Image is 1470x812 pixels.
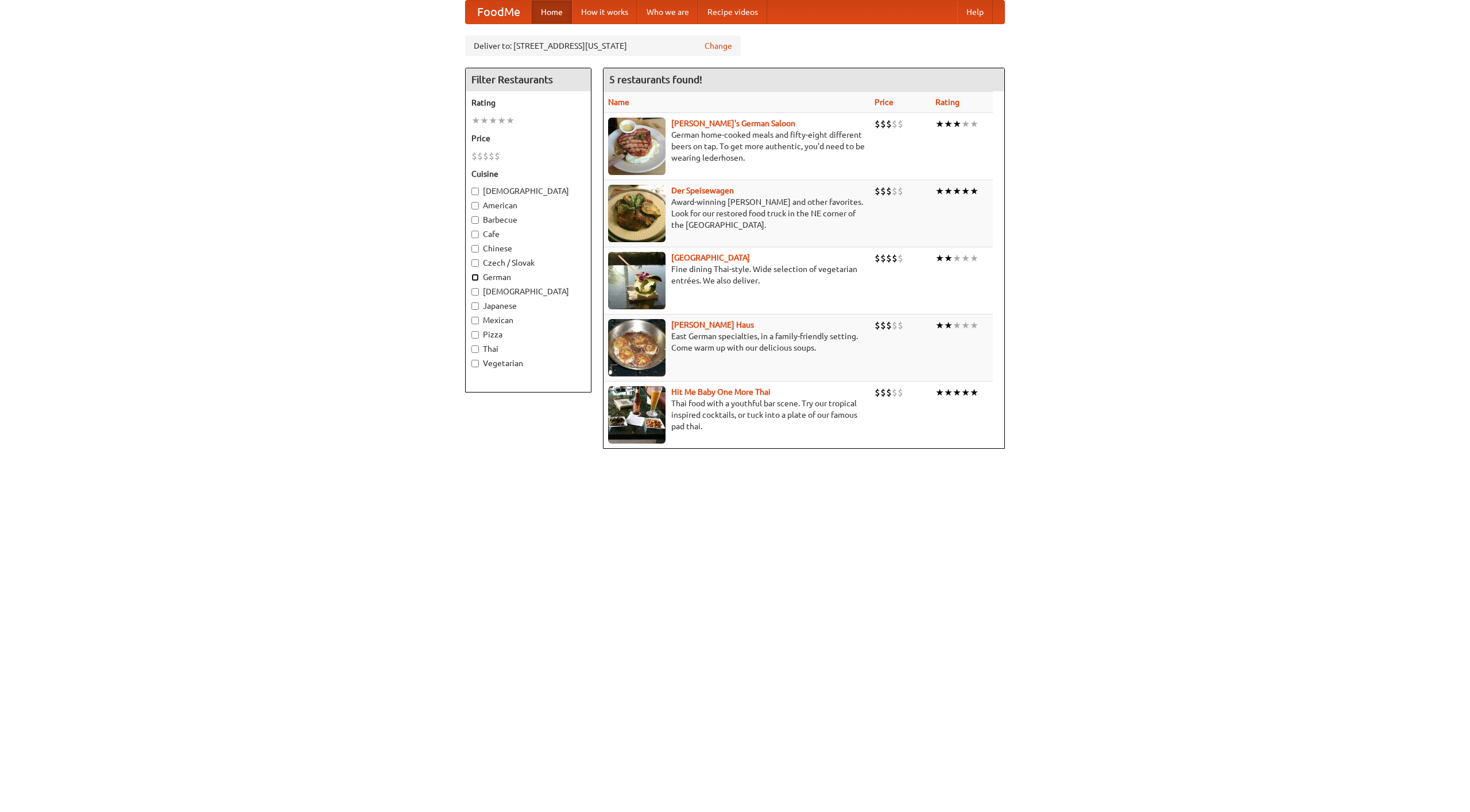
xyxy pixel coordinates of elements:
input: Czech / Slovak [471,259,479,267]
li: $ [471,150,477,162]
label: [DEMOGRAPHIC_DATA] [471,185,585,197]
a: Name [608,98,629,107]
a: Price [875,98,893,107]
p: Thai food with a youthful bar scene. Try our tropical inspired cocktails, or tuck into a plate of... [608,398,865,432]
li: ★ [970,252,978,265]
a: [PERSON_NAME]'s German Saloon [671,119,795,128]
h4: Filter Restaurants [466,68,591,91]
li: ★ [935,252,944,265]
a: FoodMe [466,1,532,24]
img: kohlhaus.jpg [608,319,666,376]
label: Vegetarian [471,358,585,369]
img: satay.jpg [608,252,666,309]
li: $ [898,386,903,399]
li: ★ [944,319,953,332]
li: $ [898,252,903,265]
a: Hit Me Baby One More Thai [671,387,771,397]
p: Award-winning [PERSON_NAME] and other favorites. Look for our restored food truck in the NE corne... [608,196,865,231]
a: Der Speisewagen [671,186,734,195]
li: $ [875,319,880,332]
li: $ [886,118,892,130]
a: [PERSON_NAME] Haus [671,320,754,329]
img: babythai.jpg [608,386,666,444]
input: American [471,202,479,209]
li: $ [880,386,886,399]
li: ★ [961,118,970,130]
li: ★ [953,319,961,332]
li: $ [880,185,886,197]
li: ★ [471,114,480,127]
li: ★ [961,319,970,332]
li: ★ [944,386,953,399]
label: Czech / Slovak [471,257,585,269]
li: ★ [497,114,506,127]
li: ★ [961,386,970,399]
li: $ [898,185,903,197]
input: Thai [471,345,479,353]
label: Mexican [471,314,585,326]
li: $ [898,118,903,130]
li: $ [886,185,892,197]
li: $ [892,185,898,197]
li: $ [880,319,886,332]
ng-pluralize: 5 restaurants found! [609,74,702,85]
li: ★ [935,386,944,399]
li: ★ [944,252,953,265]
li: $ [886,252,892,265]
li: ★ [935,319,944,332]
a: How it works [572,1,637,24]
li: ★ [953,386,961,399]
label: [DEMOGRAPHIC_DATA] [471,286,585,297]
li: ★ [970,319,978,332]
li: ★ [480,114,489,127]
a: Rating [935,98,960,107]
li: ★ [489,114,497,127]
input: Pizza [471,331,479,339]
input: [DEMOGRAPHIC_DATA] [471,188,479,195]
label: Pizza [471,329,585,340]
input: Vegetarian [471,360,479,367]
input: German [471,274,479,281]
li: $ [892,118,898,130]
li: $ [886,386,892,399]
li: ★ [944,118,953,130]
li: $ [477,150,483,162]
label: Cafe [471,228,585,240]
li: ★ [944,185,953,197]
input: Barbecue [471,216,479,224]
li: $ [875,118,880,130]
li: ★ [935,118,944,130]
input: [DEMOGRAPHIC_DATA] [471,288,479,296]
li: $ [875,185,880,197]
a: Recipe videos [698,1,767,24]
input: Chinese [471,245,479,252]
li: $ [880,252,886,265]
a: Home [532,1,572,24]
label: Thai [471,343,585,355]
img: speisewagen.jpg [608,185,666,242]
p: Fine dining Thai-style. Wide selection of vegetarian entrées. We also deliver. [608,263,865,286]
label: American [471,200,585,211]
li: ★ [506,114,514,127]
li: $ [483,150,489,162]
li: ★ [970,185,978,197]
a: Change [705,40,732,52]
li: $ [489,150,494,162]
li: ★ [953,185,961,197]
li: $ [886,319,892,332]
label: Chinese [471,243,585,254]
input: Mexican [471,317,479,324]
li: ★ [961,252,970,265]
label: Barbecue [471,214,585,226]
li: ★ [935,185,944,197]
h5: Rating [471,97,585,108]
div: Deliver to: [STREET_ADDRESS][US_STATE] [465,36,741,56]
p: East German specialties, in a family-friendly setting. Come warm up with our delicious soups. [608,331,865,353]
label: Japanese [471,300,585,312]
li: $ [875,252,880,265]
li: ★ [970,386,978,399]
